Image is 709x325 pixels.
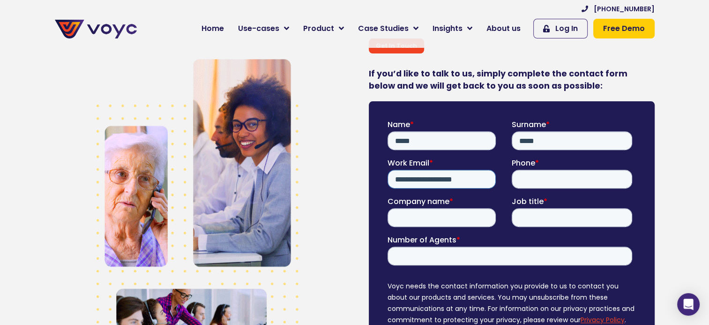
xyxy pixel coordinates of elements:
span: Use-cases [238,23,279,34]
a: Free Demo [593,19,655,38]
span: About us [486,23,521,34]
a: Log In [533,19,588,38]
span: Log In [555,23,578,34]
span: Product [303,23,334,34]
span: Phone [124,38,148,48]
span: Case Studies [358,23,409,34]
a: About us [479,19,528,38]
a: Privacy Policy [193,195,237,204]
span: Job title [124,76,156,87]
a: Home [194,19,231,38]
img: voyc-full-logo [55,20,137,38]
a: Case Studies [351,19,425,38]
strong: If you’d like to talk to us, simply complete the contact form below and we will get back to you a... [369,68,627,91]
a: [PHONE_NUMBER] [582,4,655,14]
span: Insights [433,23,463,34]
span: [PHONE_NUMBER] [594,4,655,14]
div: Open Intercom Messenger [677,293,700,316]
a: Use-cases [231,19,296,38]
a: Product [296,19,351,38]
span: Free Demo [603,23,645,34]
span: Home [202,23,224,34]
a: Insights [425,19,479,38]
